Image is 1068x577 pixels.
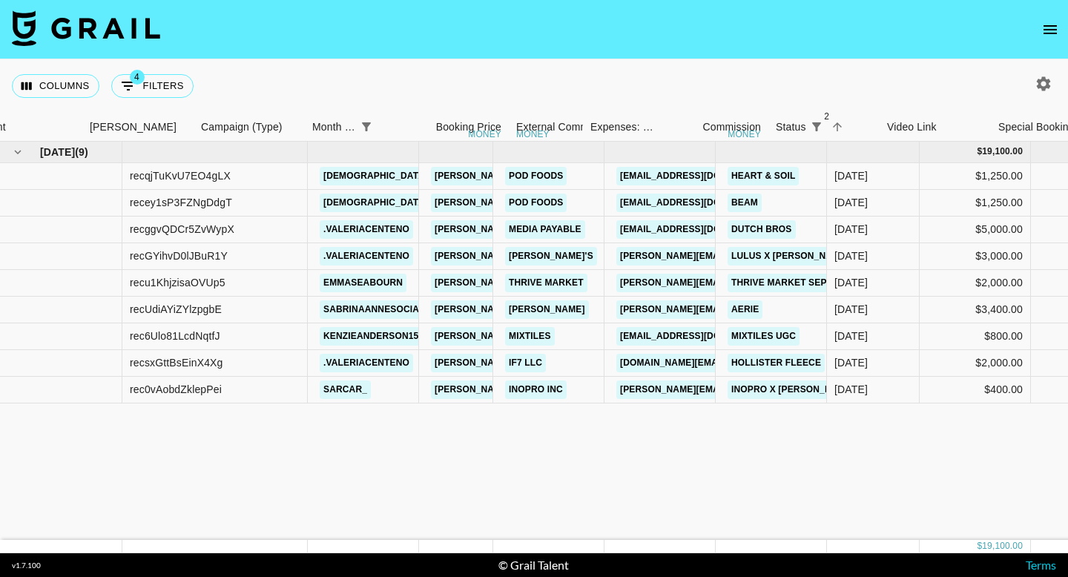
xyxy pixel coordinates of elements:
[806,116,827,137] button: Show filters
[820,109,834,124] span: 2
[12,10,160,46] img: Grail Talent
[982,145,1023,158] div: 19,100.00
[834,168,868,183] div: Sep '25
[320,327,422,346] a: kenzieanderson15
[977,145,982,158] div: $
[194,113,305,142] div: Campaign (Type)
[728,167,799,185] a: Heart & Soil
[498,558,569,573] div: © Grail Talent
[320,220,413,239] a: .valeriacenteno
[728,247,960,266] a: Lulus x [PERSON_NAME] 2 TikToks per month
[834,275,868,290] div: Sep '25
[616,194,782,212] a: [EMAIL_ADDRESS][DOMAIN_NAME]
[834,355,868,370] div: Sep '25
[130,168,231,183] div: recqjTuKvU7EO4gLX
[616,220,782,239] a: [EMAIL_ADDRESS][DOMAIN_NAME]
[431,380,673,399] a: [PERSON_NAME][EMAIL_ADDRESS][DOMAIN_NAME]
[827,116,848,137] button: Sort
[312,113,356,142] div: Month Due
[920,323,1031,350] div: $800.00
[320,274,406,292] a: emmaseabourn
[7,142,28,162] button: hide children
[505,247,597,266] a: [PERSON_NAME]'s
[431,194,673,212] a: [PERSON_NAME][EMAIL_ADDRESS][DOMAIN_NAME]
[431,354,673,372] a: [PERSON_NAME][EMAIL_ADDRESS][DOMAIN_NAME]
[616,274,934,292] a: [PERSON_NAME][EMAIL_ADDRESS][PERSON_NAME][DOMAIN_NAME]
[834,382,868,397] div: Sep '25
[516,130,550,139] div: money
[616,354,857,372] a: [DOMAIN_NAME][EMAIL_ADDRESS][DOMAIN_NAME]
[768,113,880,142] div: Status
[130,248,228,263] div: recGYihvD0lJBuR1Y
[616,247,934,266] a: [PERSON_NAME][EMAIL_ADDRESS][PERSON_NAME][DOMAIN_NAME]
[130,222,234,237] div: recggvQDCr5ZvWypX
[616,300,934,319] a: [PERSON_NAME][EMAIL_ADDRESS][PERSON_NAME][DOMAIN_NAME]
[431,220,673,239] a: [PERSON_NAME][EMAIL_ADDRESS][DOMAIN_NAME]
[356,116,377,137] button: Show filters
[977,540,982,553] div: $
[728,354,825,372] a: Hollister Fleece
[130,70,145,85] span: 4
[806,116,827,137] div: 2 active filters
[320,354,413,372] a: .valeriacenteno
[431,327,673,346] a: [PERSON_NAME][EMAIL_ADDRESS][DOMAIN_NAME]
[590,113,654,142] div: Expenses: Remove Commission?
[920,297,1031,323] div: $3,400.00
[834,222,868,237] div: Sep '25
[1035,15,1065,44] button: open drawer
[516,113,616,142] div: External Commission
[320,247,413,266] a: .valeriacenteno
[12,561,41,570] div: v 1.7.100
[82,113,194,142] div: Booker
[583,113,657,142] div: Expenses: Remove Commission?
[75,145,88,159] span: ( 9 )
[356,116,377,137] div: 1 active filter
[505,167,567,185] a: Pod Foods
[12,74,99,98] button: Select columns
[920,270,1031,297] div: $2,000.00
[436,113,501,142] div: Booking Price
[505,300,589,319] a: [PERSON_NAME]
[728,327,800,346] a: Mixtiles UGC
[431,167,673,185] a: [PERSON_NAME][EMAIL_ADDRESS][DOMAIN_NAME]
[834,248,868,263] div: Sep '25
[702,113,761,142] div: Commission
[130,329,220,343] div: rec6Ulo81LcdNqtfJ
[431,300,673,319] a: [PERSON_NAME][EMAIL_ADDRESS][DOMAIN_NAME]
[728,220,796,239] a: Dutch Bros
[320,167,431,185] a: [DEMOGRAPHIC_DATA]
[130,275,225,290] div: recu1KhjzisaOVUp5
[880,113,991,142] div: Video Link
[505,194,567,212] a: Pod Foods
[40,145,75,159] span: [DATE]
[377,116,398,137] button: Sort
[320,380,371,399] a: sarcar_
[130,382,222,397] div: rec0vAobdZklepPei
[834,302,868,317] div: Sep '25
[887,113,937,142] div: Video Link
[728,130,761,139] div: money
[505,220,585,239] a: Media Payable
[505,380,567,399] a: Inopro Inc
[616,380,858,399] a: [PERSON_NAME][EMAIL_ADDRESS][DOMAIN_NAME]
[920,163,1031,190] div: $1,250.00
[431,247,673,266] a: [PERSON_NAME][EMAIL_ADDRESS][DOMAIN_NAME]
[111,74,194,98] button: Show filters
[728,300,762,319] a: Aerie
[920,217,1031,243] div: $5,000.00
[201,113,283,142] div: Campaign (Type)
[776,113,806,142] div: Status
[320,300,435,319] a: sabrinaannesocials
[505,354,546,372] a: IF7 LLC
[920,377,1031,403] div: $400.00
[1026,558,1056,572] a: Terms
[728,380,937,399] a: Inopro x [PERSON_NAME] [PERSON_NAME]
[320,194,431,212] a: [DEMOGRAPHIC_DATA]
[468,130,501,139] div: money
[616,327,782,346] a: [EMAIL_ADDRESS][DOMAIN_NAME]
[728,194,762,212] a: BEAM
[920,350,1031,377] div: $2,000.00
[920,243,1031,270] div: $3,000.00
[130,195,232,210] div: recey1sP3FZNgDdgT
[305,113,398,142] div: Month Due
